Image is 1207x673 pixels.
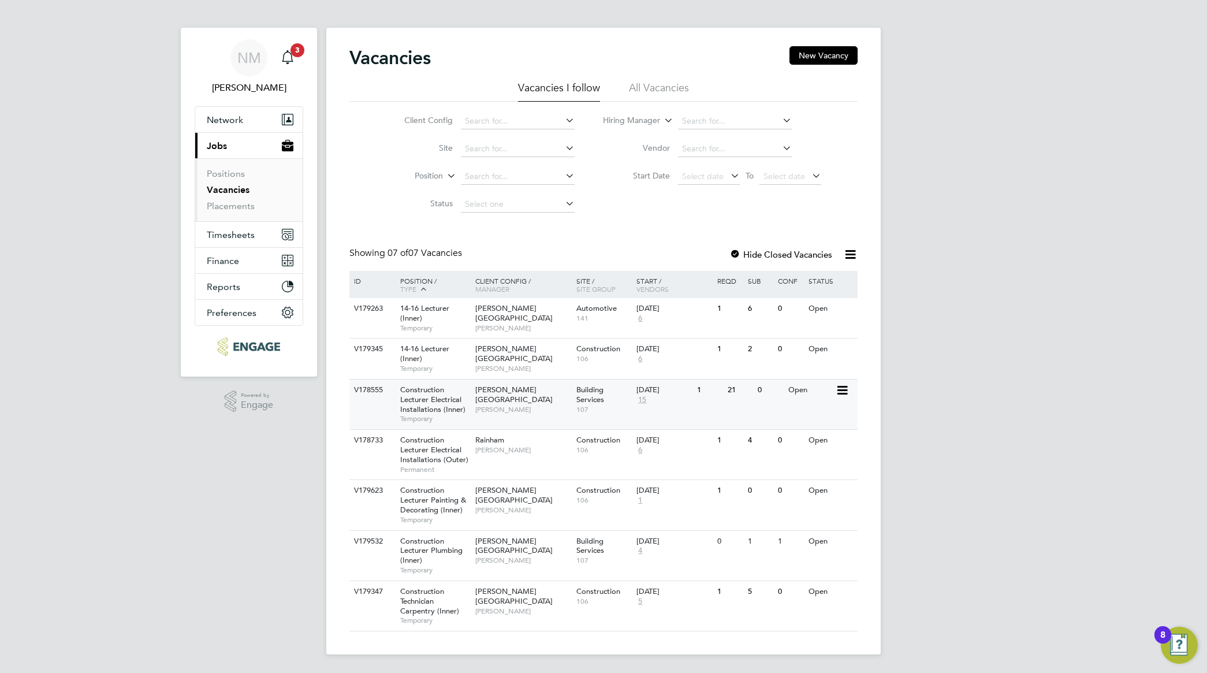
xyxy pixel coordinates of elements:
div: 1 [714,339,744,360]
button: Finance [195,248,303,273]
span: 5 [636,597,644,607]
div: Client Config / [472,271,573,299]
span: 106 [576,354,631,363]
span: Construction Lecturer Plumbing (Inner) [400,536,463,566]
span: [PERSON_NAME] [475,607,571,616]
div: Open [806,298,856,319]
span: Automotive [576,303,617,313]
div: Position / [392,271,472,300]
span: Nathan Morris [195,81,303,95]
span: [PERSON_NAME] [475,364,571,373]
span: 106 [576,445,631,455]
a: Go to home page [195,337,303,356]
div: 1 [714,430,744,451]
input: Search for... [461,113,575,129]
div: [DATE] [636,304,711,314]
input: Search for... [461,169,575,185]
div: Open [806,480,856,501]
li: All Vacancies [629,81,689,102]
span: Vendors [636,284,669,293]
div: Open [806,430,856,451]
span: Temporary [400,566,470,575]
div: 0 [775,480,805,501]
span: Site Group [576,284,616,293]
span: [PERSON_NAME] [475,445,571,455]
a: Powered byEngage [225,391,274,412]
span: 107 [576,405,631,414]
span: Temporary [400,364,470,373]
span: [PERSON_NAME] [475,324,571,333]
label: Vendor [603,143,670,153]
input: Search for... [678,113,792,129]
a: NM[PERSON_NAME] [195,39,303,95]
span: Temporary [400,414,470,423]
span: 1 [636,496,644,505]
span: Construction Technician Carpentry (Inner) [400,586,459,616]
div: [DATE] [636,486,711,496]
span: 4 [636,546,644,556]
label: Status [386,198,453,209]
a: Placements [207,200,255,211]
div: 1 [714,480,744,501]
span: Temporary [400,616,470,625]
span: [PERSON_NAME][GEOGRAPHIC_DATA] [475,536,553,556]
span: 07 of [388,247,408,259]
a: 3 [276,39,299,76]
div: 1 [745,531,775,552]
button: New Vacancy [789,46,858,65]
span: 3 [290,43,304,57]
div: Reqd [714,271,744,291]
span: Permanent [400,465,470,474]
div: 0 [775,339,805,360]
div: [DATE] [636,587,711,597]
div: ID [351,271,392,291]
span: 6 [636,314,644,324]
span: Select date [682,171,724,181]
span: Manager [475,284,509,293]
a: Vacancies [207,184,249,195]
div: Open [806,581,856,603]
span: [PERSON_NAME][GEOGRAPHIC_DATA] [475,485,553,505]
span: [PERSON_NAME][GEOGRAPHIC_DATA] [475,303,553,323]
div: V178555 [351,380,392,401]
button: Reports [195,274,303,299]
span: Construction [576,586,620,596]
div: 0 [775,430,805,451]
span: Type [400,284,416,293]
input: Search for... [678,141,792,157]
label: Hide Closed Vacancies [729,249,832,260]
div: [DATE] [636,436,711,445]
div: V179345 [351,339,392,360]
span: 15 [636,395,648,405]
span: Construction Lecturer Electrical Installations (Outer) [400,435,468,464]
span: Finance [207,255,239,266]
span: Powered by [241,391,273,400]
label: Position [377,170,443,182]
div: 1 [694,380,724,401]
span: 14-16 Lecturer (Inner) [400,303,449,323]
label: Site [386,143,453,153]
div: 8 [1160,635,1165,650]
span: 106 [576,597,631,606]
span: Rainham [475,435,504,445]
div: V179532 [351,531,392,552]
div: 21 [725,380,755,401]
span: 106 [576,496,631,505]
div: Conf [775,271,805,291]
div: Start / [634,271,714,299]
button: Timesheets [195,222,303,247]
span: Reports [207,281,240,292]
div: [DATE] [636,344,711,354]
div: [DATE] [636,537,711,546]
span: 07 Vacancies [388,247,462,259]
span: Construction [576,485,620,495]
div: 5 [745,581,775,603]
div: V178733 [351,430,392,451]
span: 14-16 Lecturer (Inner) [400,344,449,363]
div: 0 [775,298,805,319]
label: Hiring Manager [594,115,660,127]
span: Network [207,114,243,125]
span: [PERSON_NAME] [475,505,571,515]
div: 1 [775,531,805,552]
span: Select date [763,171,805,181]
